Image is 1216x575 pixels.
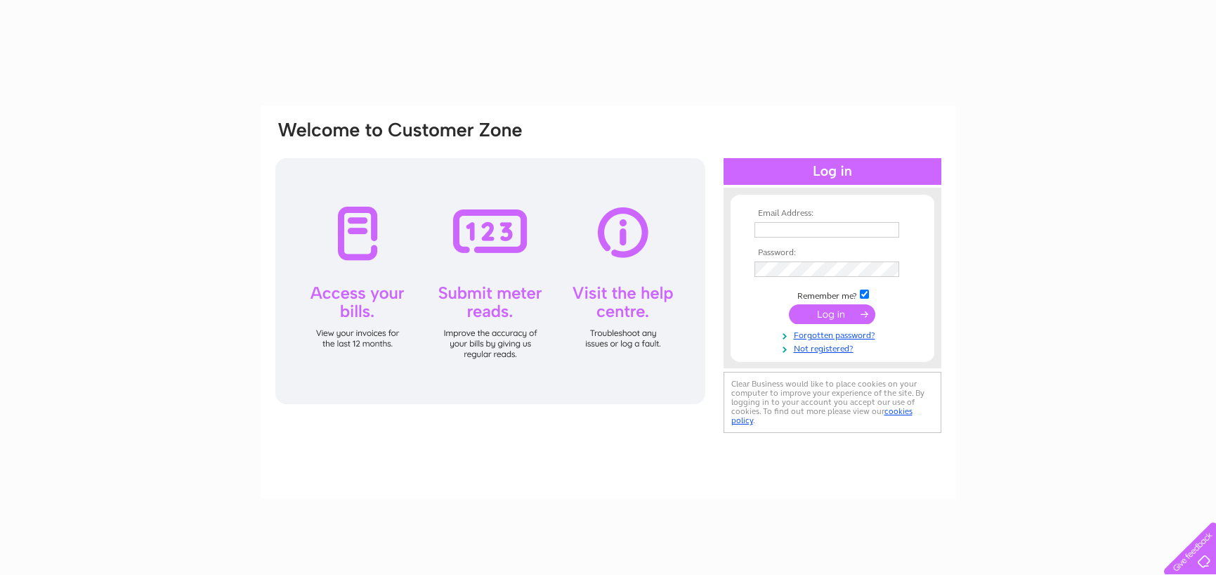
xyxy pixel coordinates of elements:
div: Clear Business would like to place cookies on your computer to improve your experience of the sit... [724,372,941,433]
th: Email Address: [751,209,914,219]
a: Forgotten password? [754,328,914,341]
td: Remember me? [751,287,914,302]
input: Submit [789,304,875,324]
th: Password: [751,248,914,258]
a: cookies policy [731,406,913,425]
a: Not registered? [754,341,914,354]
